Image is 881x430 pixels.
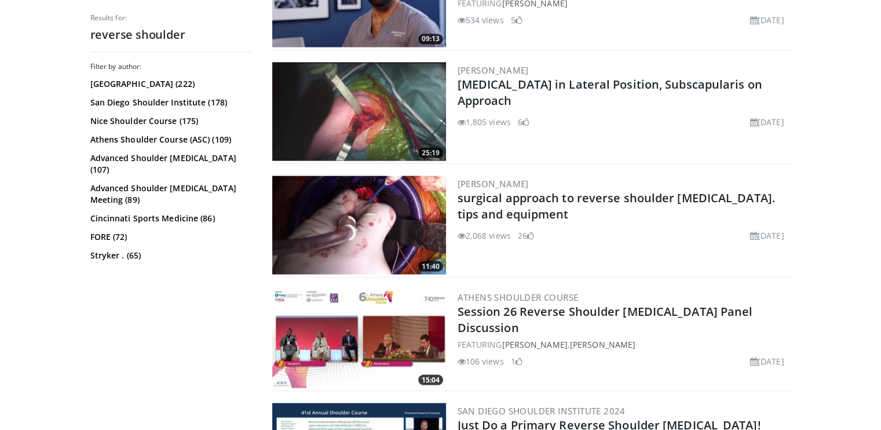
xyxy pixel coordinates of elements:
[502,338,567,349] a: [PERSON_NAME]
[272,62,446,161] a: 25:19
[458,14,504,26] li: 534 views
[90,61,253,71] h3: Filter by author:
[458,64,529,75] a: [PERSON_NAME]
[750,115,784,127] li: [DATE]
[90,249,250,261] a: Stryker . (65)
[458,76,762,108] a: [MEDICAL_DATA] in Lateral Position, Subscapularis on Approach
[518,115,529,127] li: 6
[458,177,529,189] a: [PERSON_NAME]
[750,229,784,241] li: [DATE]
[418,147,443,158] span: 25:19
[570,338,635,349] a: [PERSON_NAME]
[418,374,443,385] span: 15:04
[458,303,753,335] a: Session 26 Reverse Shoulder [MEDICAL_DATA] Panel Discussion
[90,13,253,23] p: Results for:
[90,212,250,224] a: Cincinnati Sports Medicine (86)
[511,14,522,26] li: 5
[458,190,775,221] a: surgical approach to reverse shoulder [MEDICAL_DATA]. tips and equipment
[272,176,446,274] img: f208d769-7090-49a1-b4d8-28345e820b41.300x170_q85_crop-smart_upscale.jpg
[90,96,250,108] a: San Diego Shoulder Institute (178)
[90,115,250,126] a: Nice Shoulder Course (175)
[90,231,250,242] a: FORE (72)
[511,355,522,367] li: 1
[272,62,446,161] img: 2da66ee4-43aa-4c3f-8e1e-20a86f72ebd5.300x170_q85_crop-smart_upscale.jpg
[272,176,446,274] a: 11:40
[458,291,579,303] a: Athens Shoulder Course
[458,405,626,416] a: San Diego Shoulder Institute 2024
[418,34,443,44] span: 09:13
[90,152,250,175] a: Advanced Shoulder [MEDICAL_DATA] (107)
[90,182,250,205] a: Advanced Shoulder [MEDICAL_DATA] Meeting (89)
[458,355,504,367] li: 106 views
[272,289,446,388] img: 35598704-0a28-4344-b702-f5f62d72baf5.300x170_q85_crop-smart_upscale.jpg
[458,229,511,241] li: 2,068 views
[458,338,789,350] div: FEATURING ,
[418,261,443,271] span: 11:40
[750,14,784,26] li: [DATE]
[518,229,534,241] li: 26
[458,115,511,127] li: 1,805 views
[272,289,446,388] a: 15:04
[90,133,250,145] a: Athens Shoulder Course (ASC) (109)
[90,27,253,42] h2: reverse shoulder
[750,355,784,367] li: [DATE]
[90,78,250,89] a: [GEOGRAPHIC_DATA] (222)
